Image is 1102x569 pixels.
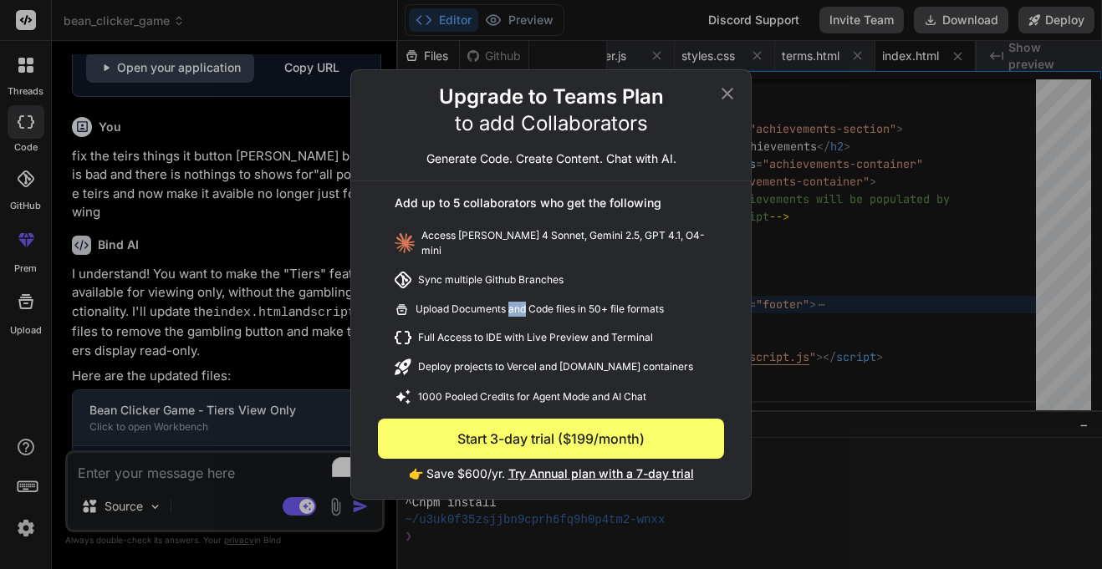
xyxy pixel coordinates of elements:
[378,195,724,221] div: Add up to 5 collaborators who get the following
[378,221,724,265] div: Access [PERSON_NAME] 4 Sonnet, Gemini 2.5, GPT 4.1, O4-mini
[378,295,724,323] div: Upload Documents and Code files in 50+ file formats
[508,466,694,480] span: Try Annual plan with a 7-day trial
[378,382,724,412] div: 1000 Pooled Credits for Agent Mode and AI Chat
[378,352,724,382] div: Deploy projects to Vercel and [DOMAIN_NAME] containers
[378,265,724,295] div: Sync multiple Github Branches
[455,110,648,137] p: to add Collaborators
[439,84,664,110] h2: Upgrade to Teams Plan
[378,419,724,459] button: Start 3-day trial ($199/month)
[378,459,724,482] p: 👉 Save $600/yr.
[426,150,676,167] p: Generate Code. Create Content. Chat with AI.
[378,323,724,352] div: Full Access to IDE with Live Preview and Terminal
